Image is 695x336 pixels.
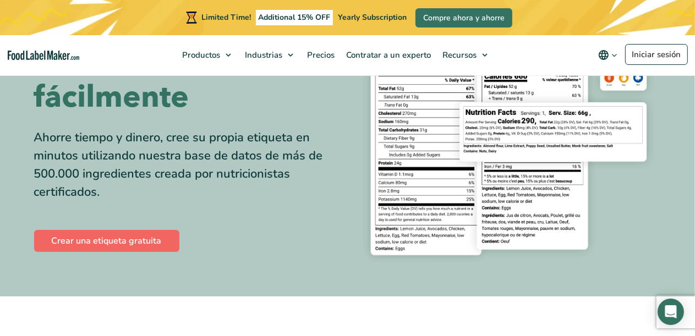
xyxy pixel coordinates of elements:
a: Compre ahora y ahorre [415,8,512,27]
h1: Calcula etiquetas nutricionales fácilmente [34,7,340,115]
span: Industrias [242,49,283,60]
span: Precios [304,49,336,60]
span: Additional 15% OFF [256,10,333,25]
a: Contratar a un experto [341,35,434,75]
span: Recursos [439,49,478,60]
a: Industrias [239,35,299,75]
a: Crear una etiqueta gratuita [34,230,179,252]
span: Productos [179,49,221,60]
a: Precios [302,35,338,75]
a: Iniciar sesión [625,44,688,65]
a: Productos [177,35,237,75]
span: Yearly Subscription [338,12,407,23]
div: Ahorre tiempo y dinero, cree su propia etiqueta en minutos utilizando nuestra base de datos de má... [34,129,340,201]
span: Limited Time! [201,12,251,23]
span: Contratar a un experto [343,49,432,60]
div: Open Intercom Messenger [658,299,684,325]
a: Recursos [437,35,493,75]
